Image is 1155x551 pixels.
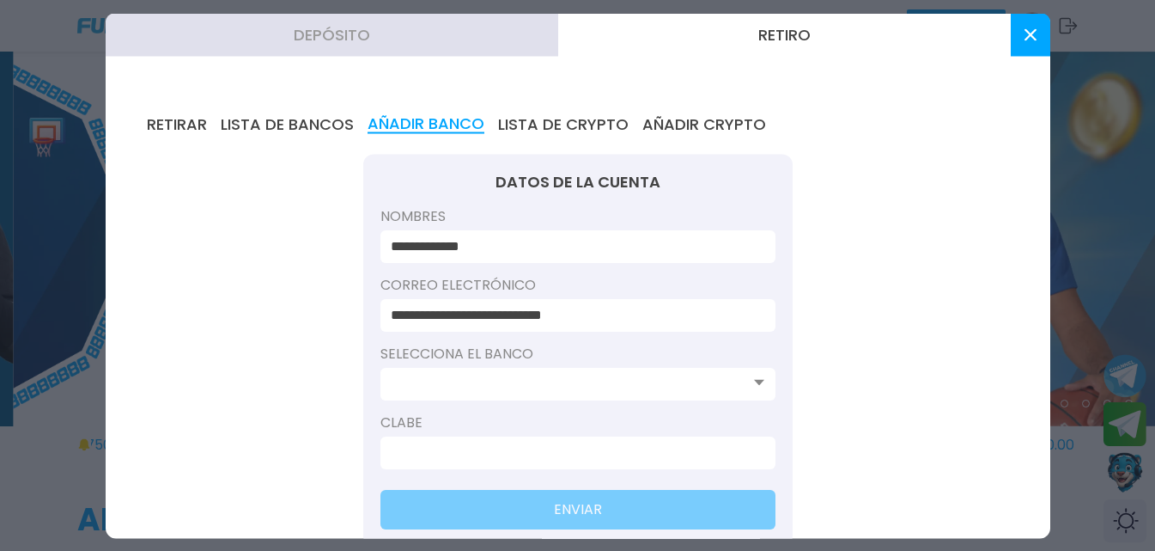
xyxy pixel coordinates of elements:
[380,171,775,192] div: DATOS DE LA CUENTA
[380,274,775,295] label: Correo electrónico
[380,205,775,226] label: Nombres
[106,13,558,56] button: Depósito
[498,114,629,133] button: LISTA DE CRYPTO
[221,114,354,133] button: LISTA DE BANCOS
[147,114,207,133] button: RETIRAR
[380,412,775,432] label: Clabe
[558,13,1011,56] button: Retiro
[368,114,484,133] button: AÑADIR BANCO
[642,114,766,133] button: AÑADIR CRYPTO
[380,343,775,364] label: Selecciona el banco
[380,489,775,529] button: ENVIAR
